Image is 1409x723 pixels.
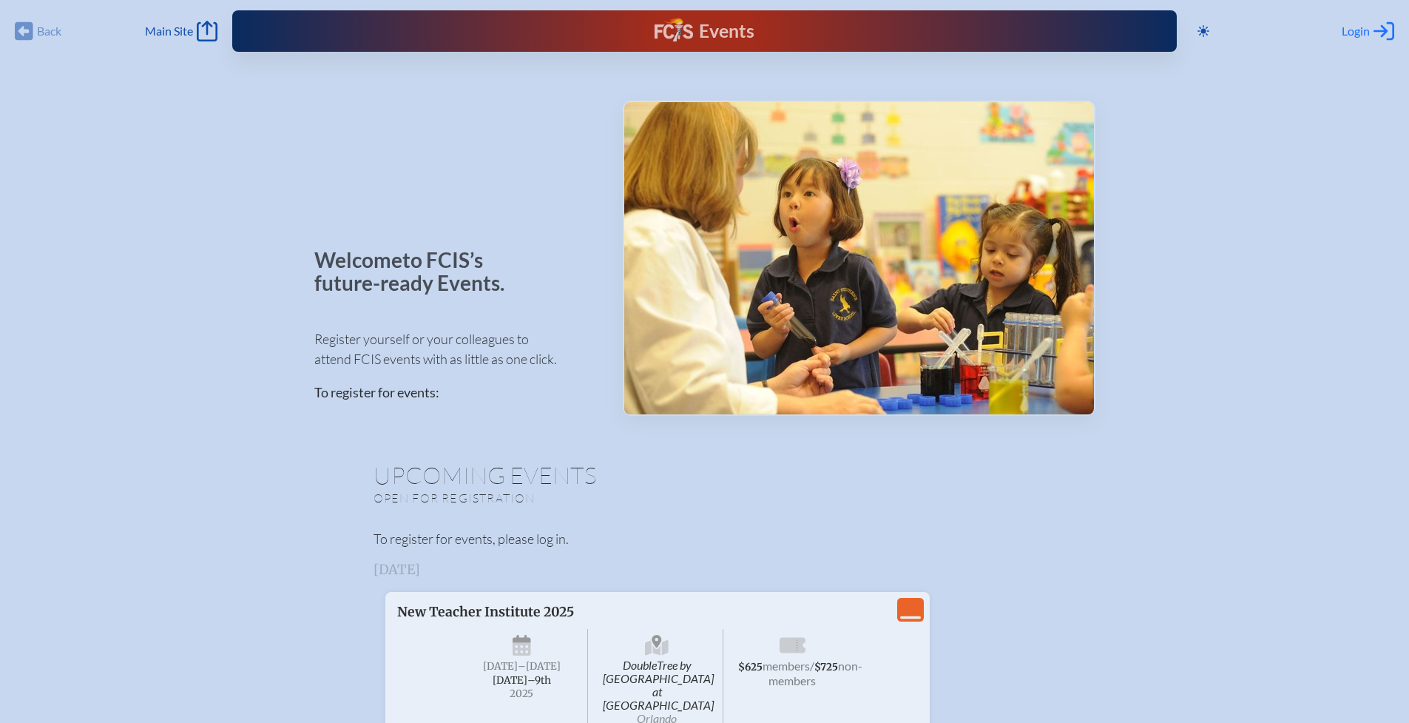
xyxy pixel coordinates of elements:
p: Welcome to FCIS’s future-ready Events. [314,249,521,295]
span: Login [1342,24,1370,38]
p: New Teacher Institute 2025 [397,604,770,620]
span: $725 [814,661,838,673]
span: [DATE]–⁠9th [493,674,551,687]
p: Register yourself or your colleagues to attend FCIS events with as little as one click. [314,329,599,369]
span: –[DATE] [518,660,561,673]
p: To register for events, please log in. [374,529,1036,549]
a: Main Site [145,21,217,41]
span: 2025 [468,688,576,699]
p: Open for registration [374,491,764,505]
span: / [810,659,814,673]
h1: Upcoming Events [374,463,1036,487]
span: non-members [768,659,862,687]
h3: [DATE] [374,562,1036,577]
p: To register for events: [314,383,599,403]
span: [DATE] [483,660,518,673]
span: $625 [738,661,763,673]
div: FCIS Events — Future ready [492,18,916,44]
span: members [763,659,810,673]
span: Main Site [145,24,193,38]
img: Events [624,102,1094,414]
